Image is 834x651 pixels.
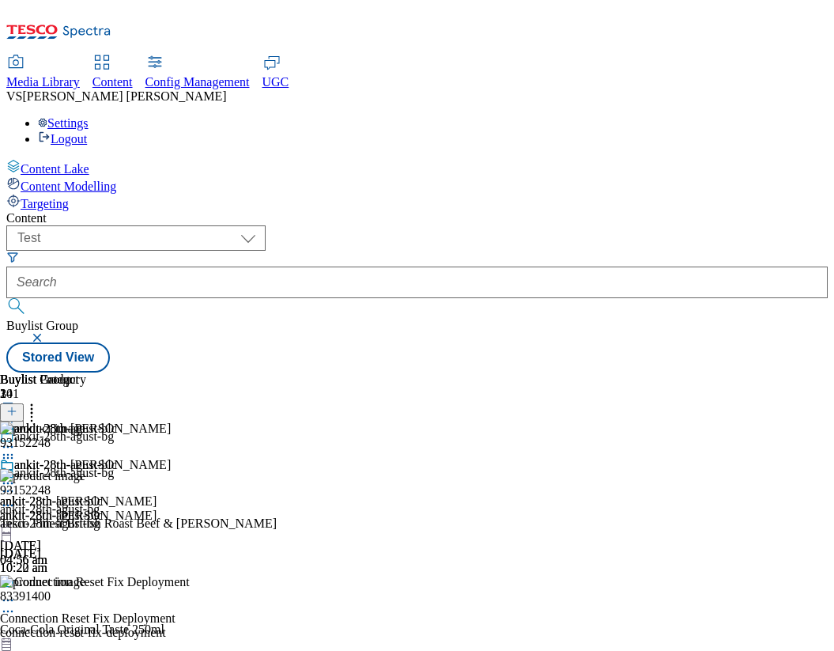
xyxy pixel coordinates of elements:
div: Content [6,211,828,225]
a: Content Modelling [6,176,828,194]
a: UGC [262,56,289,89]
span: Buylist Group [6,319,78,332]
a: Content [92,56,133,89]
a: Media Library [6,56,80,89]
span: Media Library [6,75,80,89]
svg: Search Filters [6,251,19,263]
a: Content Lake [6,159,828,176]
span: VS [6,89,22,103]
a: Targeting [6,194,828,211]
a: Config Management [145,56,250,89]
span: Content Lake [21,162,89,176]
button: Stored View [6,343,110,373]
a: Logout [38,132,87,146]
span: Targeting [21,197,69,210]
input: Search [6,267,828,298]
span: [PERSON_NAME] [PERSON_NAME] [22,89,226,103]
span: Content [92,75,133,89]
a: Settings [38,116,89,130]
span: Config Management [145,75,250,89]
span: Content Modelling [21,180,116,193]
span: UGC [262,75,289,89]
